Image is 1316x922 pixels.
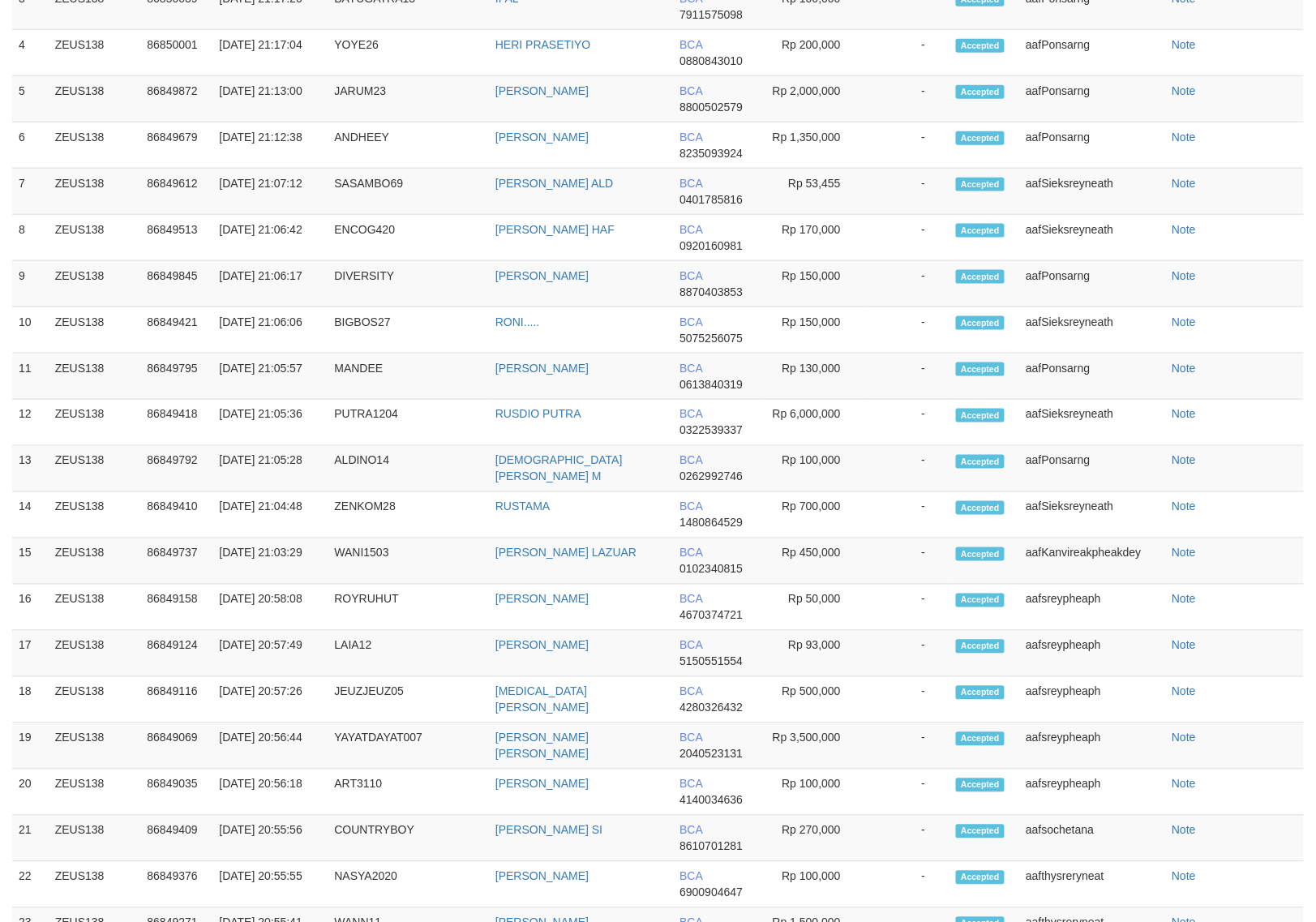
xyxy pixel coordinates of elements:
td: Rp 100,000 [765,770,865,816]
td: ZEUS138 [49,446,141,492]
td: - [865,307,949,354]
td: ZEUS138 [49,307,141,354]
a: Note [1172,870,1196,883]
span: Accepted [956,778,1005,792]
a: [PERSON_NAME] SI [495,824,602,837]
a: RONI..... [495,315,539,328]
td: [DATE] 21:03:29 [212,538,328,585]
span: Accepted [956,640,1005,654]
td: 4 [12,30,49,76]
span: BCA [679,362,702,375]
td: Rp 6,000,000 [765,400,865,446]
td: ZEUS138 [49,770,141,816]
span: 5150551554 [679,655,743,668]
span: BCA [679,824,702,837]
td: ZEUS138 [49,76,141,122]
td: 86849421 [140,307,212,354]
td: - [865,585,949,631]
span: BCA [679,408,702,421]
td: aafSieksreyneath [1019,400,1165,446]
td: ZEUS138 [49,30,141,76]
span: Accepted [956,178,1005,191]
td: - [865,215,949,261]
td: 5 [12,76,49,122]
td: - [865,862,949,908]
td: 8 [12,215,49,261]
span: 0322539337 [679,424,743,437]
a: HERI PRASETIYO [495,38,590,51]
td: ZEUS138 [49,816,141,862]
td: Rp 700,000 [765,492,865,538]
span: Accepted [956,594,1005,607]
a: Note [1172,639,1196,652]
td: 20 [12,770,49,816]
a: Note [1172,454,1196,467]
td: [DATE] 21:12:38 [212,122,328,169]
td: MANDEE [328,354,489,400]
span: BCA [679,269,702,282]
td: ZEUS138 [49,354,141,400]
td: aafSieksreyneath [1019,492,1165,538]
td: aafPonsarng [1019,446,1165,492]
td: 7 [12,169,49,215]
td: YOYE26 [328,30,489,76]
a: Note [1172,315,1196,328]
td: 86849116 [140,677,212,723]
td: Rp 3,500,000 [765,723,865,770]
span: Accepted [956,732,1005,746]
td: [DATE] 20:57:49 [212,631,328,677]
span: BCA [679,500,702,513]
span: 2040523131 [679,748,743,761]
span: BCA [679,454,702,467]
td: Rp 100,000 [765,862,865,908]
a: RUSDIO PUTRA [495,408,581,421]
td: ZEUS138 [49,631,141,677]
a: [PERSON_NAME] [495,84,589,97]
td: 86849035 [140,770,212,816]
td: [DATE] 20:57:26 [212,677,328,723]
span: Accepted [956,270,1005,284]
a: [PERSON_NAME] [495,639,589,652]
td: [DATE] 20:58:08 [212,585,328,631]
span: Accepted [956,547,1005,561]
td: aafsreypheaph [1019,631,1165,677]
td: Rp 150,000 [765,261,865,307]
td: aafsreypheaph [1019,677,1165,723]
a: Note [1172,38,1196,51]
td: - [865,354,949,400]
span: BCA [679,778,702,791]
a: Note [1172,685,1196,698]
span: Accepted [956,871,1005,885]
span: BCA [679,315,702,328]
td: BIGBOS27 [328,307,489,354]
td: [DATE] 21:05:36 [212,400,328,446]
span: Accepted [956,825,1005,838]
a: Note [1172,500,1196,513]
a: Note [1172,778,1196,791]
td: - [865,816,949,862]
td: ZEUS138 [49,677,141,723]
a: [PERSON_NAME] [PERSON_NAME] [495,731,589,761]
a: RUSTAMA [495,500,550,513]
td: ZEUS138 [49,169,141,215]
span: Accepted [956,85,1005,99]
td: 6 [12,122,49,169]
a: [PERSON_NAME] [495,593,589,606]
span: 4280326432 [679,701,743,714]
a: Note [1172,731,1196,744]
span: BCA [679,177,702,190]
a: Note [1172,547,1196,560]
td: - [865,446,949,492]
a: Note [1172,362,1196,375]
span: BCA [679,593,702,606]
td: - [865,770,949,816]
td: 17 [12,631,49,677]
td: - [865,677,949,723]
a: Note [1172,131,1196,144]
td: Rp 270,000 [765,816,865,862]
td: ZEUS138 [49,723,141,770]
td: aafPonsarng [1019,122,1165,169]
td: Rp 170,000 [765,215,865,261]
td: aafSieksreyneath [1019,307,1165,354]
td: 86849792 [140,446,212,492]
